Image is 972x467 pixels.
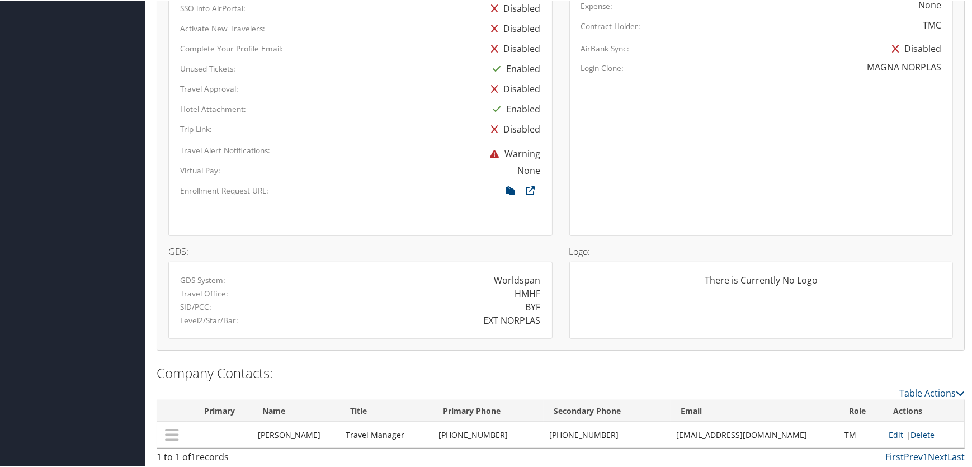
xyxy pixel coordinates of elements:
[581,272,942,295] div: There is Currently No Logo
[180,42,283,53] label: Complete Your Profile Email:
[883,399,964,421] th: Actions
[157,362,965,381] h2: Company Contacts:
[486,37,541,58] div: Disabled
[839,421,883,447] td: TM
[904,450,923,462] a: Prev
[889,428,903,439] a: Edit
[433,399,544,421] th: Primary Phone
[485,147,541,159] span: Warning
[180,82,238,93] label: Travel Approval:
[180,184,268,195] label: Enrollment Request URL:
[180,2,246,13] label: SSO into AirPortal:
[544,399,671,421] th: Secondary Phone
[910,428,935,439] a: Delete
[581,62,624,73] label: Login Clone:
[180,287,228,298] label: Travel Office:
[252,421,340,447] td: [PERSON_NAME]
[180,22,265,33] label: Activate New Travelers:
[180,102,246,114] label: Hotel Attachment:
[433,421,544,447] td: [PHONE_NUMBER]
[671,421,839,447] td: [EMAIL_ADDRESS][DOMAIN_NAME]
[569,246,954,255] h4: Logo:
[515,286,541,299] div: HMHF
[187,399,252,421] th: Primary
[581,20,641,31] label: Contract Holder:
[581,42,630,53] label: AirBank Sync:
[486,118,541,138] div: Disabled
[947,450,965,462] a: Last
[340,421,433,447] td: Travel Manager
[486,78,541,98] div: Disabled
[488,58,541,78] div: Enabled
[886,37,941,58] div: Disabled
[923,450,928,462] a: 1
[928,450,947,462] a: Next
[180,300,211,312] label: SID/PCC:
[180,144,270,155] label: Travel Alert Notifications:
[180,122,212,134] label: Trip Link:
[180,314,238,325] label: Level2/Star/Bar:
[488,98,541,118] div: Enabled
[518,163,541,176] div: None
[867,59,941,73] div: MAGNA NORPLAS
[180,273,225,285] label: GDS System:
[180,164,220,175] label: Virtual Pay:
[252,399,340,421] th: Name
[526,299,541,313] div: BYF
[544,421,671,447] td: [PHONE_NUMBER]
[883,421,964,447] td: |
[885,450,904,462] a: First
[168,246,553,255] h4: GDS:
[899,386,965,398] a: Table Actions
[486,17,541,37] div: Disabled
[839,399,883,421] th: Role
[191,450,196,462] span: 1
[180,62,235,73] label: Unused Tickets:
[671,399,839,421] th: Email
[484,313,541,326] div: EXT NORPLAS
[923,17,941,31] div: TMC
[494,272,541,286] div: Worldspan
[340,399,433,421] th: Title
